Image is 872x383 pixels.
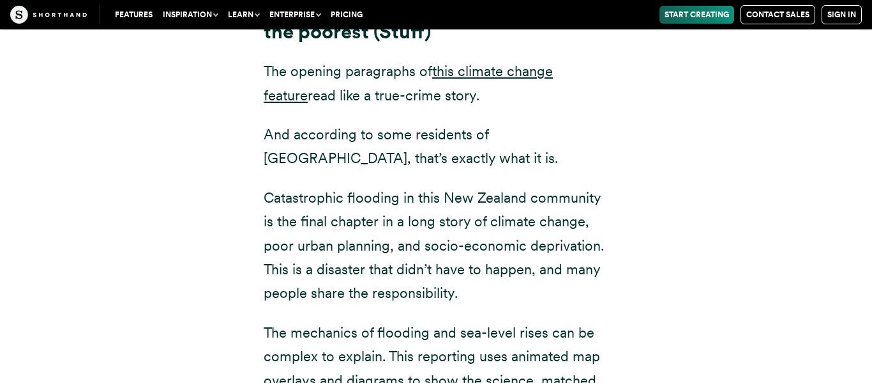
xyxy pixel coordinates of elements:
[10,6,87,24] img: The Craft
[264,6,326,24] button: Enterprise
[264,186,608,306] p: Catastrophic flooding in this New Zealand community is the final chapter in a long story of clima...
[264,59,608,107] p: The opening paragraphs of read like a true-crime story.
[223,6,264,24] button: Learn
[264,123,608,171] p: And according to some residents of [GEOGRAPHIC_DATA], that’s exactly what it is.
[158,6,223,24] button: Inspiration
[659,6,734,24] a: Start Creating
[110,6,158,24] a: Features
[326,6,368,24] a: Pricing
[822,5,862,24] a: Sign in
[264,63,553,103] a: this climate change feature
[740,5,815,24] a: Contact Sales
